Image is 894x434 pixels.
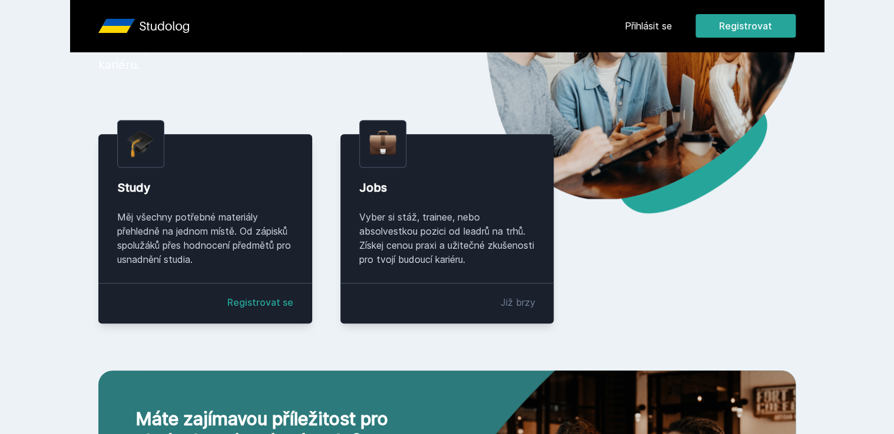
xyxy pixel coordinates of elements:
div: Vyber si stáž, trainee, nebo absolvestkou pozici od leadrů na trhů. Získej cenou praxi a užitečné... [359,210,535,266]
img: graduation-cap.png [127,130,154,158]
div: Měj všechny potřebné materiály přehledně na jednom místě. Od zápisků spolužáků přes hodnocení pře... [117,210,293,266]
a: Registrovat se [227,295,293,309]
div: Již brzy [500,295,535,309]
img: briefcase.png [369,128,396,158]
div: Study [117,179,293,196]
a: Přihlásit se [625,19,672,33]
button: Registrovat [696,14,796,38]
div: Jobs [359,179,535,196]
